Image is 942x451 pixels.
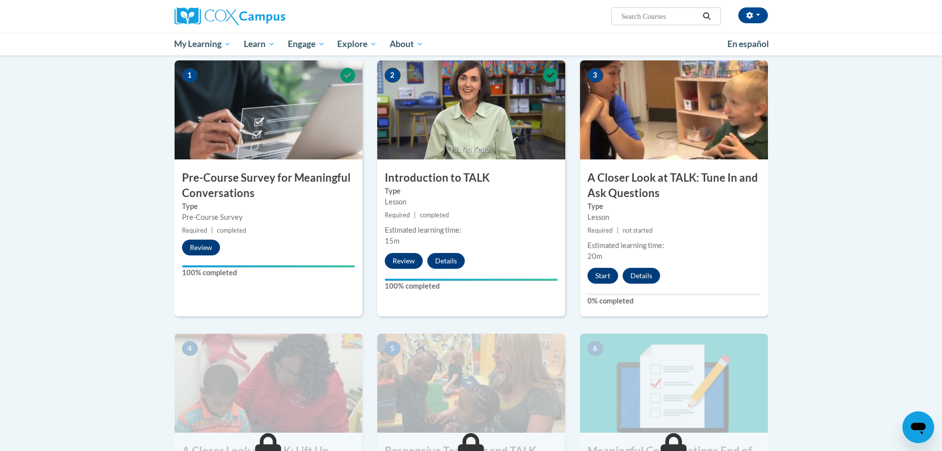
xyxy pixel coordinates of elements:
[385,341,401,356] span: 5
[587,227,613,234] span: Required
[377,60,565,159] img: Course Image
[385,253,423,269] button: Review
[175,170,362,201] h3: Pre-Course Survey for Meaningful Conversations
[211,227,213,234] span: |
[699,10,714,22] button: Search
[182,68,198,83] span: 1
[620,10,699,22] input: Search Courses
[580,60,768,159] img: Course Image
[182,201,355,212] label: Type
[182,265,355,267] div: Your progress
[427,253,465,269] button: Details
[738,7,768,23] button: Account Settings
[337,38,377,50] span: Explore
[385,186,558,197] label: Type
[587,296,761,306] label: 0% completed
[288,38,325,50] span: Engage
[160,33,783,55] div: Main menu
[377,170,565,186] h3: Introduction to TALK
[174,38,231,50] span: My Learning
[420,211,449,219] span: completed
[721,34,775,54] a: En español
[377,334,565,433] img: Course Image
[623,227,653,234] span: not started
[902,411,934,443] iframe: Button to launch messaging window
[587,212,761,223] div: Lesson
[414,211,416,219] span: |
[182,227,207,234] span: Required
[168,33,238,55] a: My Learning
[383,33,430,55] a: About
[182,212,355,223] div: Pre-Course Survey
[182,267,355,278] label: 100% completed
[237,33,281,55] a: Learn
[175,334,362,433] img: Course Image
[175,7,285,25] img: Cox Campus
[331,33,383,55] a: Explore
[580,170,768,201] h3: A Closer Look at TALK: Tune In and Ask Questions
[587,68,603,83] span: 3
[175,60,362,159] img: Course Image
[587,240,761,251] div: Estimated learning time:
[385,225,558,236] div: Estimated learning time:
[385,68,401,83] span: 2
[385,197,558,207] div: Lesson
[623,268,660,284] button: Details
[727,39,769,49] span: En español
[244,38,275,50] span: Learn
[587,252,602,260] span: 20m
[587,201,761,212] label: Type
[580,334,768,433] img: Course Image
[281,33,331,55] a: Engage
[385,237,400,245] span: 15m
[587,341,603,356] span: 6
[385,211,410,219] span: Required
[385,281,558,292] label: 100% completed
[182,240,220,255] button: Review
[587,268,618,284] button: Start
[182,341,198,356] span: 4
[617,227,619,234] span: |
[390,38,423,50] span: About
[385,279,558,281] div: Your progress
[217,227,246,234] span: completed
[175,7,362,25] a: Cox Campus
